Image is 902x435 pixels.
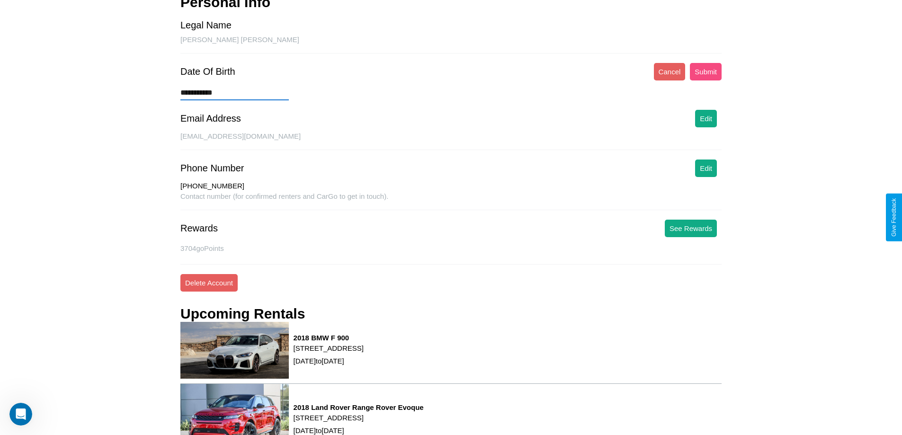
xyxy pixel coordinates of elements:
[654,63,686,80] button: Cancel
[180,242,722,255] p: 3704 goPoints
[180,113,241,124] div: Email Address
[180,20,232,31] div: Legal Name
[294,403,424,411] h3: 2018 Land Rover Range Rover Evoque
[294,355,364,367] p: [DATE] to [DATE]
[294,334,364,342] h3: 2018 BMW F 900
[180,182,722,192] div: [PHONE_NUMBER]
[690,63,722,80] button: Submit
[695,110,717,127] button: Edit
[9,403,32,426] iframe: Intercom live chat
[180,322,289,379] img: rental
[180,192,722,210] div: Contact number (for confirmed renters and CarGo to get in touch).
[180,274,238,292] button: Delete Account
[180,223,218,234] div: Rewards
[180,306,305,322] h3: Upcoming Rentals
[891,198,897,237] div: Give Feedback
[695,160,717,177] button: Edit
[180,66,235,77] div: Date Of Birth
[180,36,722,53] div: [PERSON_NAME] [PERSON_NAME]
[180,132,722,150] div: [EMAIL_ADDRESS][DOMAIN_NAME]
[294,411,424,424] p: [STREET_ADDRESS]
[180,163,244,174] div: Phone Number
[665,220,717,237] button: See Rewards
[294,342,364,355] p: [STREET_ADDRESS]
